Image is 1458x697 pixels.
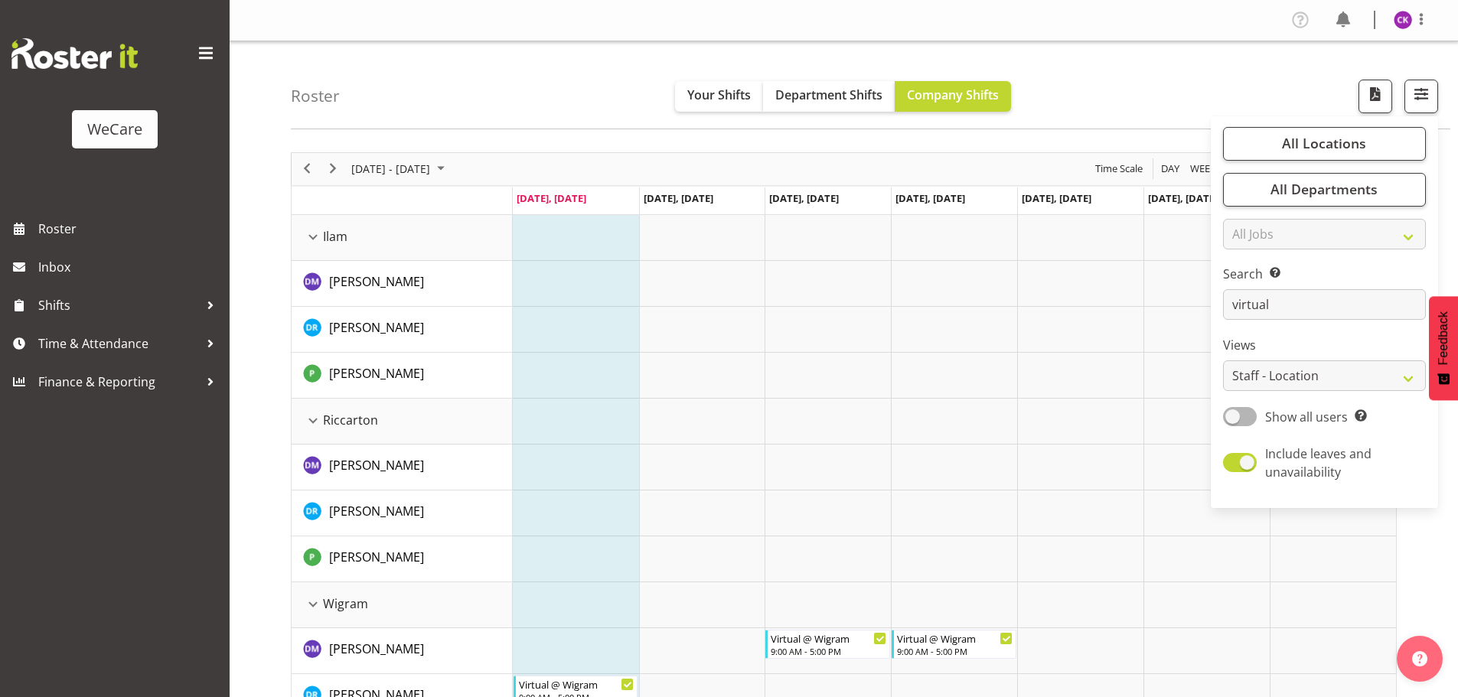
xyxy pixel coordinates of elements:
[292,307,513,353] td: Deepti Raturi resource
[292,445,513,490] td: Deepti Mahajan resource
[329,318,424,337] a: [PERSON_NAME]
[1404,80,1438,113] button: Filter Shifts
[763,81,895,112] button: Department Shifts
[769,191,839,205] span: [DATE], [DATE]
[329,640,424,658] a: [PERSON_NAME]
[329,503,424,519] span: [PERSON_NAME]
[292,628,513,674] td: Deepti Mahajan resource
[38,332,199,355] span: Time & Attendance
[320,153,346,185] div: next period
[38,217,222,240] span: Roster
[1265,409,1348,425] span: Show all users
[1429,296,1458,400] button: Feedback - Show survey
[292,399,513,445] td: Riccarton resource
[907,86,999,103] span: Company Shifts
[329,319,424,336] span: [PERSON_NAME]
[329,457,424,474] span: [PERSON_NAME]
[323,411,378,429] span: Riccarton
[771,645,886,657] div: 9:00 AM - 5:00 PM
[644,191,713,205] span: [DATE], [DATE]
[329,548,424,566] a: [PERSON_NAME]
[292,353,513,399] td: Pooja Prabhu resource
[1270,180,1378,198] span: All Departments
[1437,311,1450,365] span: Feedback
[1223,336,1426,354] label: Views
[1188,159,1219,178] button: Timeline Week
[350,159,432,178] span: [DATE] - [DATE]
[1022,191,1091,205] span: [DATE], [DATE]
[895,81,1011,112] button: Company Shifts
[675,81,763,112] button: Your Shifts
[292,582,513,628] td: Wigram resource
[895,191,965,205] span: [DATE], [DATE]
[765,630,890,659] div: Deepti Mahajan"s event - Virtual @ Wigram Begin From Wednesday, September 24, 2025 at 9:00:00 AM ...
[38,256,222,278] span: Inbox
[294,153,320,185] div: previous period
[38,294,199,317] span: Shifts
[87,118,142,141] div: WeCare
[1160,159,1181,178] span: Day
[1265,445,1372,480] span: Include leaves and unavailability
[329,456,424,474] a: [PERSON_NAME]
[1359,80,1392,113] button: Download a PDF of the roster according to the set date range.
[1394,11,1412,29] img: chloe-kim10479.jpg
[1223,265,1426,283] label: Search
[897,645,1013,657] div: 9:00 AM - 5:00 PM
[38,370,199,393] span: Finance & Reporting
[292,261,513,307] td: Deepti Mahajan resource
[291,87,340,105] h4: Roster
[329,502,424,520] a: [PERSON_NAME]
[892,630,1016,659] div: Deepti Mahajan"s event - Virtual @ Wigram Begin From Thursday, September 25, 2025 at 9:00:00 AM G...
[11,38,138,69] img: Rosterit website logo
[1093,159,1146,178] button: Time Scale
[775,86,882,103] span: Department Shifts
[329,272,424,291] a: [PERSON_NAME]
[323,227,347,246] span: Ilam
[329,549,424,565] span: [PERSON_NAME]
[349,159,452,178] button: September 2025
[329,640,424,657] span: [PERSON_NAME]
[1223,127,1426,161] button: All Locations
[1223,289,1426,320] input: Search
[1412,651,1427,666] img: help-xxl-2.png
[323,594,368,613] span: Wigram
[1159,159,1182,178] button: Timeline Day
[1223,173,1426,207] button: All Departments
[519,676,634,692] div: Virtual @ Wigram
[297,159,318,178] button: Previous
[329,364,424,383] a: [PERSON_NAME]
[329,273,424,290] span: [PERSON_NAME]
[346,153,454,185] div: September 22 - 28, 2025
[687,86,751,103] span: Your Shifts
[1189,159,1218,178] span: Week
[897,630,1013,646] div: Virtual @ Wigram
[329,365,424,382] span: [PERSON_NAME]
[1094,159,1144,178] span: Time Scale
[517,191,586,205] span: [DATE], [DATE]
[292,215,513,261] td: Ilam resource
[292,536,513,582] td: Pooja Prabhu resource
[323,159,344,178] button: Next
[1148,191,1218,205] span: [DATE], [DATE]
[292,490,513,536] td: Deepti Raturi resource
[771,630,886,646] div: Virtual @ Wigram
[1282,134,1366,152] span: All Locations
